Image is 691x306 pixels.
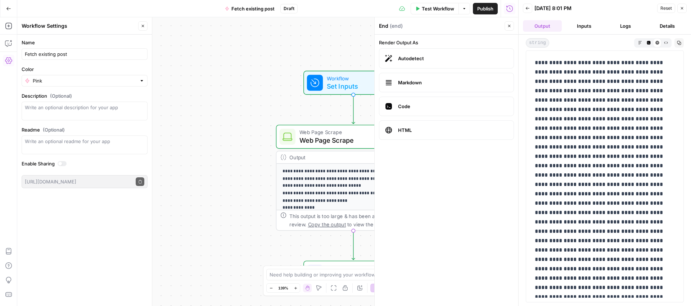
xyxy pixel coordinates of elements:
label: Color [22,66,148,73]
span: End [327,264,395,272]
span: (Optional) [43,126,65,133]
span: HTML [398,127,508,134]
span: Web Page Scrape [299,135,404,145]
button: Fetch existing post [221,3,279,14]
span: Markdown [398,79,508,86]
div: End [379,22,502,30]
span: Code [398,103,508,110]
button: Logs [606,20,645,32]
label: Readme [22,126,148,133]
span: 139% [278,285,288,291]
button: Details [648,20,687,32]
label: Description [22,92,148,99]
span: string [526,38,549,48]
button: Inputs [565,20,604,32]
span: Autodetect [398,55,508,62]
input: Pink [33,77,136,84]
span: (Optional) [50,92,72,99]
span: Web Page Scrape [299,128,404,136]
label: Render Output As [379,39,514,46]
div: This output is too large & has been abbreviated for review. to view the full content. [289,212,426,228]
input: Untitled [25,50,144,58]
button: Publish [473,3,498,14]
g: Edge from start to step_1 [352,95,355,124]
span: Set Inputs [327,81,376,91]
button: Test Workflow [411,3,459,14]
span: Fetch existing post [231,5,275,12]
div: WorkflowSet InputsInputs [276,71,431,95]
g: Edge from step_1 to end [352,231,355,260]
span: Draft [284,5,294,12]
div: EndOutput [276,261,431,285]
button: Output [523,20,562,32]
div: Workflow Settings [22,22,136,30]
label: Name [22,39,148,46]
span: Workflow [327,74,376,82]
span: Test Workflow [422,5,454,12]
button: Reset [657,4,675,13]
span: Reset [660,5,672,12]
span: ( end ) [390,22,403,30]
label: Enable Sharing [22,160,148,167]
span: Publish [477,5,493,12]
div: Output [289,153,403,161]
span: Copy the output [308,221,346,227]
